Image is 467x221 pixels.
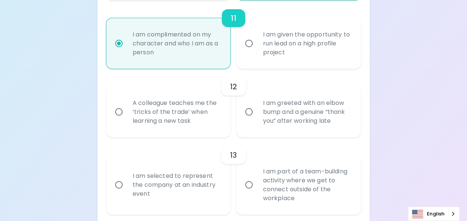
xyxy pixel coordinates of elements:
[257,90,357,134] div: I am greeted with an elbow bump and a genuine “thank you” after working late
[408,206,460,221] div: Language
[106,69,361,137] div: choice-group-check
[230,81,237,93] h6: 12
[231,12,236,24] h6: 11
[230,149,237,161] h6: 13
[257,158,357,212] div: I am part of a team-building activity where we get to connect outside of the workplace
[106,137,361,215] div: choice-group-check
[127,163,227,207] div: I am selected to represent the company at an industry event
[127,21,227,66] div: I am complimented on my character and who I am as a person
[127,90,227,134] div: A colleague teaches me the ‘tricks of the trade’ when learning a new task
[106,0,361,69] div: choice-group-check
[408,206,460,221] aside: Language selected: English
[257,21,357,66] div: I am given the opportunity to run lead on a high profile project
[408,207,459,221] a: English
